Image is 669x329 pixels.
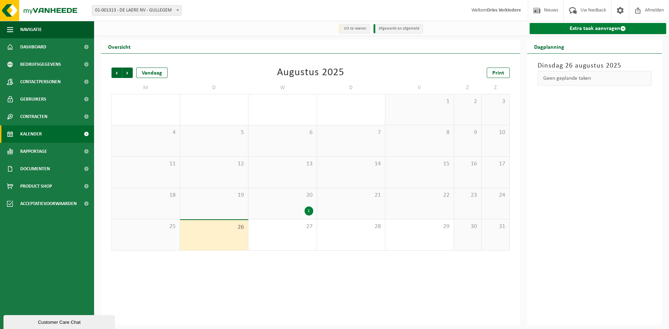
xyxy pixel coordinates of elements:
[485,191,506,199] span: 24
[20,38,46,56] span: Dashboard
[20,108,47,125] span: Contracten
[457,98,478,105] span: 2
[492,70,504,76] span: Print
[385,81,454,94] td: V
[321,223,382,230] span: 28
[457,223,478,230] span: 30
[482,81,509,94] td: Z
[248,81,317,94] td: W
[538,71,652,86] div: Geen geplande taken
[339,24,370,33] li: Uit te voeren
[538,61,652,71] h3: Dinsdag 26 augustus 2025
[252,160,313,168] span: 13
[20,195,77,212] span: Acceptatievoorwaarden
[111,68,122,78] span: Vorige
[485,160,506,168] span: 17
[20,178,52,195] span: Product Shop
[389,223,450,230] span: 29
[457,160,478,168] span: 16
[527,40,571,53] h2: Dagplanning
[389,129,450,136] span: 8
[92,6,181,15] span: 01-001313 - DE LAERE NV - GULLEGEM
[321,129,382,136] span: 7
[457,129,478,136] span: 9
[180,81,249,94] td: D
[485,98,506,105] span: 3
[485,223,506,230] span: 31
[485,129,506,136] span: 10
[184,129,245,136] span: 5
[184,224,245,231] span: 26
[115,160,176,168] span: 11
[487,68,510,78] a: Print
[184,160,245,168] span: 12
[115,191,176,199] span: 18
[20,143,47,160] span: Rapportage
[252,129,313,136] span: 6
[136,68,168,78] div: Vandaag
[487,8,521,13] strong: Dries Verkindere
[111,81,180,94] td: M
[389,98,450,105] span: 1
[20,91,46,108] span: Gebruikers
[457,191,478,199] span: 23
[252,191,313,199] span: 20
[3,314,116,329] iframe: chat widget
[454,81,482,94] td: Z
[305,206,313,216] div: 1
[115,129,176,136] span: 4
[321,160,382,168] span: 14
[277,68,344,78] div: Augustus 2025
[184,191,245,199] span: 19
[20,160,50,178] span: Documenten
[115,223,176,230] span: 25
[317,81,386,94] td: D
[389,191,450,199] span: 22
[374,24,423,33] li: Afgewerkt en afgemeld
[530,23,667,34] a: Extra taak aanvragen
[101,40,138,53] h2: Overzicht
[20,125,42,143] span: Kalender
[321,191,382,199] span: 21
[20,56,61,73] span: Bedrijfsgegevens
[252,223,313,230] span: 27
[20,73,61,91] span: Contactpersonen
[20,21,42,38] span: Navigatie
[92,5,182,16] span: 01-001313 - DE LAERE NV - GULLEGEM
[122,68,133,78] span: Volgende
[389,160,450,168] span: 15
